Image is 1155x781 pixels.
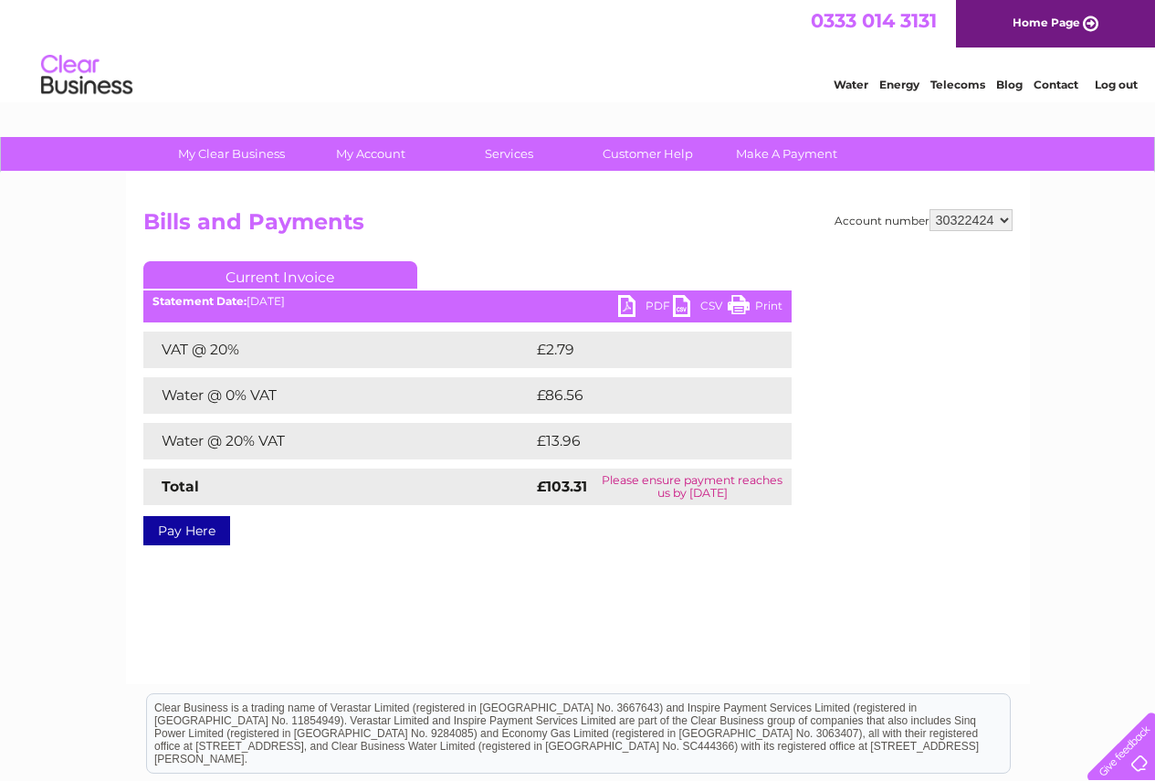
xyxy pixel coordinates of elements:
[879,78,919,91] a: Energy
[147,10,1010,89] div: Clear Business is a trading name of Verastar Limited (registered in [GEOGRAPHIC_DATA] No. 3667643...
[40,47,133,103] img: logo.png
[618,295,673,322] a: PDF
[1095,78,1138,91] a: Log out
[434,137,584,171] a: Services
[143,423,532,459] td: Water @ 20% VAT
[537,478,587,495] strong: £103.31
[143,261,417,289] a: Current Invoice
[930,78,985,91] a: Telecoms
[593,469,791,505] td: Please ensure payment reaches us by [DATE]
[834,78,868,91] a: Water
[532,377,755,414] td: £86.56
[143,377,532,414] td: Water @ 0% VAT
[728,295,782,322] a: Print
[835,209,1013,231] div: Account number
[532,332,749,368] td: £2.79
[711,137,862,171] a: Make A Payment
[811,9,937,32] a: 0333 014 3131
[143,209,1013,244] h2: Bills and Payments
[996,78,1023,91] a: Blog
[143,295,792,308] div: [DATE]
[162,478,199,495] strong: Total
[532,423,753,459] td: £13.96
[156,137,307,171] a: My Clear Business
[143,516,230,545] a: Pay Here
[295,137,446,171] a: My Account
[143,332,532,368] td: VAT @ 20%
[673,295,728,322] a: CSV
[572,137,723,171] a: Customer Help
[152,294,247,308] b: Statement Date:
[1034,78,1078,91] a: Contact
